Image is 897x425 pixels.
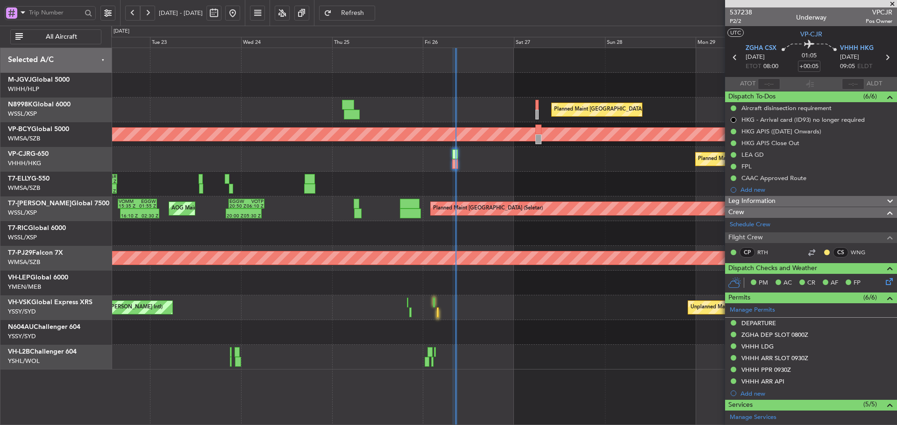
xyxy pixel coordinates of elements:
div: Add new [740,186,892,194]
a: N8998KGlobal 6000 [8,101,71,108]
a: Schedule Crew [730,220,770,230]
a: WMSA/SZB [8,184,40,192]
span: CR [807,279,815,288]
span: 01:05 [802,51,817,61]
span: N604AU [8,324,34,330]
span: (6/6) [863,293,877,302]
div: 16:10 Z [121,214,140,218]
a: N604AUChallenger 604 [8,324,80,330]
a: VP-CJRG-650 [8,151,49,157]
a: WMSA/SZB [8,134,40,143]
a: YMEN/MEB [8,283,41,291]
span: 09:05 [840,62,855,71]
div: Add new [740,390,892,397]
a: VP-BCYGlobal 5000 [8,126,69,132]
span: AF [831,279,838,288]
div: ZGHA DEP SLOT 0800Z [741,331,808,339]
span: [DATE] - [DATE] [159,9,203,17]
div: LEA GD [741,151,764,159]
a: VH-L2BChallenger 604 [8,348,77,355]
span: VH-VSK [8,299,31,306]
span: Pos Owner [866,17,892,25]
span: ELDT [857,62,872,71]
span: [DATE] [840,53,859,62]
a: Manage Services [730,413,776,422]
span: VP-BCY [8,126,31,132]
div: CAAC Approved Route [741,174,806,182]
div: VOTP [246,199,263,204]
div: CS [833,247,848,258]
div: [DATE] [114,28,129,35]
span: Permits [728,293,750,303]
input: Trip Number [29,6,82,20]
span: 537238 [730,7,752,17]
span: ALDT [867,79,882,89]
a: T7-RICGlobal 6000 [8,225,66,231]
span: M-JGVJ [8,77,32,83]
span: VP-CJR [8,151,30,157]
button: Refresh [319,6,375,21]
input: --:-- [758,78,780,90]
span: PM [759,279,768,288]
div: VHHH ARR API [741,377,784,385]
a: VH-VSKGlobal Express XRS [8,299,93,306]
span: [DATE] [746,53,765,62]
a: WSSL/XSP [8,110,37,118]
div: Aircraft disinsection requirement [741,104,832,112]
span: Crew [728,207,744,218]
span: 08:00 [763,62,778,71]
a: VH-LEPGlobal 6000 [8,274,68,281]
a: YSSY/SYD [8,307,36,316]
div: VHHH LDG [741,342,774,350]
span: T7-PJ29 [8,250,32,256]
span: T7-RIC [8,225,28,231]
div: HKG APIS Close Out [741,139,799,147]
span: VHHH HKG [840,44,874,53]
div: Fri 26 [423,37,514,48]
span: P2/2 [730,17,752,25]
a: WSSL/XSP [8,233,37,242]
div: 01:55 Z [137,204,156,209]
a: WSSL/XSP [8,209,37,217]
span: All Aircraft [25,34,98,40]
span: Flight Crew [728,232,763,243]
span: AC [783,279,792,288]
div: Unplanned Maint Sydney ([PERSON_NAME] Intl) [691,300,805,314]
div: CP [740,247,755,258]
div: Wed 24 [241,37,332,48]
span: ZGHA CSX [746,44,776,53]
a: T7-[PERSON_NAME]Global 7500 [8,200,109,207]
div: 02:30 Z [140,214,158,218]
div: Planned Maint [GEOGRAPHIC_DATA] ([GEOGRAPHIC_DATA] Intl) [554,103,710,117]
div: Sat 27 [514,37,605,48]
div: Mon 29 [696,37,787,48]
div: Planned Maint [GEOGRAPHIC_DATA] (Seletar) [433,202,543,216]
div: HKG - Arrival card (ID93) no longer required [741,116,865,124]
div: Sun 28 [605,37,696,48]
div: EGGW [137,199,156,204]
a: VHHH/HKG [8,159,41,167]
a: WMSA/SZB [8,258,40,266]
a: T7-PJ29Falcon 7X [8,250,63,256]
a: Manage Permits [730,306,775,315]
span: N8998K [8,101,33,108]
span: VH-LEP [8,274,30,281]
div: 20:00 Z [227,214,244,218]
div: 05:30 Z [243,214,261,218]
div: Thu 25 [332,37,423,48]
span: FP [854,279,861,288]
button: All Aircraft [10,29,101,44]
span: ETOT [746,62,761,71]
span: (5/5) [863,399,877,409]
div: HKG APIS ([DATE] Onwards) [741,127,821,135]
div: EGGW [229,199,246,204]
div: Underway [796,13,826,22]
span: Refresh [334,10,372,16]
div: VOMM [119,199,137,204]
div: 06:10 Z [246,204,263,209]
span: Dispatch To-Dos [728,91,776,102]
div: Planned Maint [GEOGRAPHIC_DATA] ([GEOGRAPHIC_DATA] Intl) [698,152,854,166]
span: VP-CJR [800,29,822,39]
span: ATOT [740,79,755,89]
a: YSHL/WOL [8,357,40,365]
